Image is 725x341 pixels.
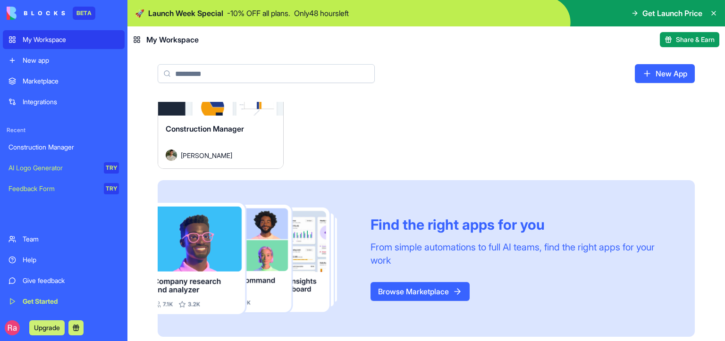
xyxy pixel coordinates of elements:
[23,97,119,107] div: Integrations
[104,183,119,194] div: TRY
[158,37,284,169] a: Construction ManagerAvatar[PERSON_NAME]
[227,8,290,19] p: - 10 % OFF all plans.
[3,271,125,290] a: Give feedback
[371,216,672,233] div: Find the right apps for you
[3,126,125,134] span: Recent
[3,72,125,91] a: Marketplace
[3,292,125,311] a: Get Started
[23,276,119,285] div: Give feedback
[23,255,119,265] div: Help
[294,8,349,19] p: Only 48 hours left
[135,8,144,19] span: 🚀
[8,163,97,173] div: AI Logo Generator
[3,51,125,70] a: New app
[166,124,244,133] span: Construction Manager
[8,184,97,193] div: Feedback Form
[3,179,125,198] a: Feedback FormTRY
[3,92,125,111] a: Integrations
[660,32,719,47] button: Share & Earn
[104,162,119,174] div: TRY
[3,138,125,157] a: Construction Manager
[146,34,199,45] span: My Workspace
[73,7,95,20] div: BETA
[148,8,223,19] span: Launch Week Special
[7,7,95,20] a: BETA
[23,234,119,244] div: Team
[676,35,715,44] span: Share & Earn
[8,142,119,152] div: Construction Manager
[23,76,119,86] div: Marketplace
[166,150,177,161] img: Avatar
[3,230,125,249] a: Team
[29,323,65,332] a: Upgrade
[23,56,119,65] div: New app
[29,320,65,335] button: Upgrade
[23,297,119,306] div: Get Started
[371,241,672,267] div: From simple automations to full AI teams, find the right apps for your work
[3,250,125,269] a: Help
[7,7,65,20] img: logo
[158,203,355,314] img: Frame_181_egmpey.png
[23,35,119,44] div: My Workspace
[181,150,232,160] span: [PERSON_NAME]
[635,64,695,83] a: New App
[3,158,125,177] a: AI Logo GeneratorTRY
[371,282,470,301] a: Browse Marketplace
[642,8,702,19] span: Get Launch Price
[5,320,20,335] img: ACg8ocILqNNUOuS8HAw9qN-ZlDs1IThlaaChZLbjkCvqWTH3nBW__w=s96-c
[3,30,125,49] a: My Workspace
